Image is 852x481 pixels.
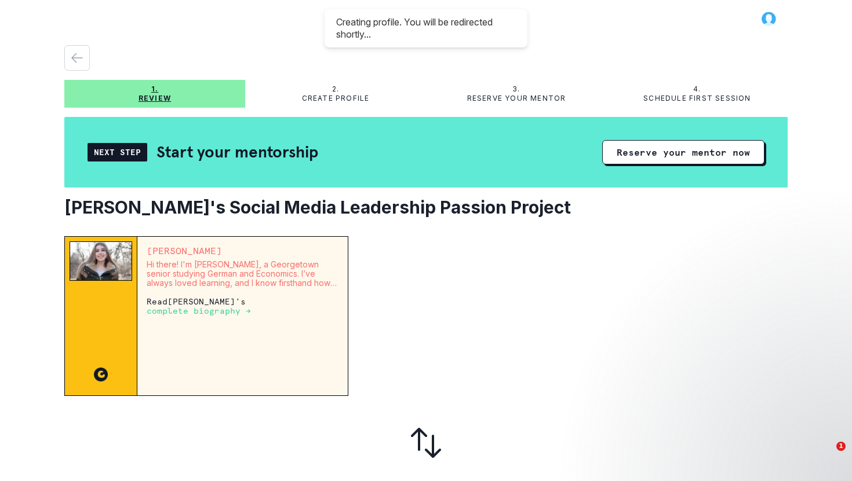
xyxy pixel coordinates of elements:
img: Mentor Image [70,241,132,281]
p: Schedule first session [643,94,751,103]
div: Next Step [88,143,147,161]
img: CC image [94,368,108,381]
p: Hi there! I'm [PERSON_NAME], a Georgetown senior studying German and Economics. I’ve always loved... [147,260,338,288]
p: 1. [151,85,158,94]
button: profile picture [751,9,788,28]
p: [PERSON_NAME] [147,246,338,255]
p: 2. [332,85,339,94]
span: 1 [836,442,846,451]
iframe: Intercom live chat [813,442,840,469]
button: Reserve your mentor now [602,140,764,164]
h2: [PERSON_NAME]'s Social Media Leadership Passion Project [64,197,788,218]
p: Review [139,94,171,103]
div: Creating profile. You will be redirected shortly... [336,16,516,41]
a: complete biography → [147,306,251,315]
p: Create profile [302,94,370,103]
p: 4. [693,85,701,94]
p: 3. [512,85,520,94]
p: Read [PERSON_NAME] 's [147,297,338,315]
p: Reserve your mentor [467,94,566,103]
h2: Start your mentorship [156,142,318,162]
